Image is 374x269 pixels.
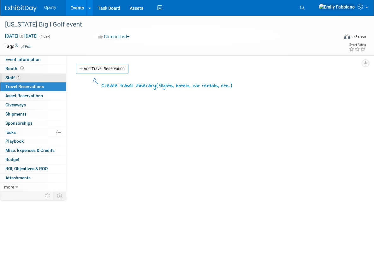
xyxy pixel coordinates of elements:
[5,130,16,135] span: Tasks
[0,119,66,128] a: Sponsorships
[310,33,366,42] div: Event Format
[44,5,56,10] span: Openly
[5,66,25,71] span: Booth
[5,33,38,39] span: [DATE] [DATE]
[159,82,230,89] span: flights, hotels, car rentals, etc.
[5,139,24,144] span: Playbook
[5,148,55,153] span: Misc. Expenses & Credits
[4,184,14,189] span: more
[5,121,33,126] span: Sponsorships
[5,166,48,171] span: ROI, Objectives & ROO
[3,19,331,30] div: [US_STATE] Big I Golf event
[0,101,66,110] a: Giveaways
[96,33,132,40] button: Committed
[349,43,366,46] div: Event Rating
[0,64,66,73] a: Booth
[0,92,66,100] a: Asset Reservations
[18,33,24,39] span: to
[0,146,66,155] a: Misc. Expenses & Credits
[5,175,31,180] span: Attachments
[42,192,53,200] td: Personalize Event Tab Strip
[102,81,233,90] div: Create travel itinerary
[5,5,37,12] img: ExhibitDay
[21,45,32,49] a: Edit
[0,128,66,137] a: Tasks
[19,66,25,71] span: Booth not reserved yet
[0,164,66,173] a: ROI, Objectives & ROO
[230,82,233,88] span: )
[5,111,27,117] span: Shipments
[344,34,350,39] img: Format-Inperson.png
[5,75,21,80] span: Staff
[0,74,66,82] a: Staff1
[0,155,66,164] a: Budget
[0,82,66,91] a: Travel Reservations
[5,84,44,89] span: Travel Reservations
[0,110,66,119] a: Shipments
[76,64,128,74] a: Add Travel Reservation
[5,43,32,50] td: Tags
[5,102,26,107] span: Giveaways
[0,174,66,182] a: Attachments
[5,93,43,98] span: Asset Reservations
[318,3,355,10] img: Emily Fabbiano
[39,34,50,39] span: (1 day)
[351,34,366,39] div: In-Person
[53,192,66,200] td: Toggle Event Tabs
[5,57,41,62] span: Event Information
[0,137,66,146] a: Playbook
[16,75,21,80] span: 1
[0,55,66,64] a: Event Information
[5,157,20,162] span: Budget
[0,183,66,192] a: more
[156,82,159,88] span: (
